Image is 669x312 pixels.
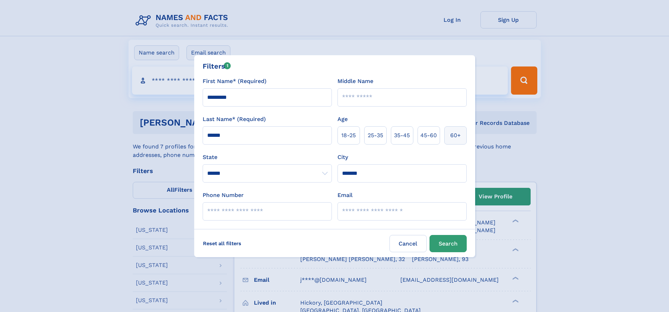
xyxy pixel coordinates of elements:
label: Cancel [389,235,427,252]
label: Last Name* (Required) [203,115,266,123]
span: 45‑60 [420,131,437,140]
label: Email [337,191,353,199]
label: Reset all filters [198,235,246,252]
label: Middle Name [337,77,373,85]
label: Age [337,115,348,123]
label: First Name* (Required) [203,77,267,85]
div: Filters [203,61,231,71]
label: City [337,153,348,161]
label: State [203,153,332,161]
span: 18‑25 [341,131,356,140]
span: 60+ [450,131,461,140]
span: 25‑35 [368,131,383,140]
span: 35‑45 [394,131,410,140]
label: Phone Number [203,191,244,199]
button: Search [429,235,467,252]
